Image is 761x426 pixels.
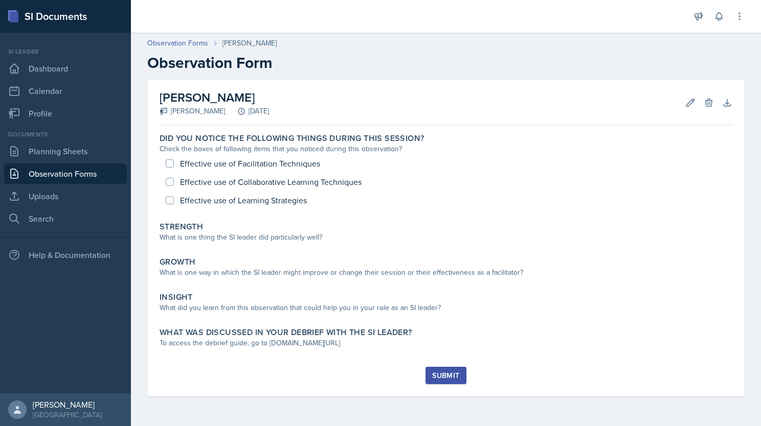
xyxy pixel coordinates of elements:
a: Uploads [4,186,127,206]
div: [PERSON_NAME] [160,106,225,116]
label: Insight [160,292,193,302]
a: Observation Forms [147,38,208,49]
label: Growth [160,257,195,267]
div: [PERSON_NAME] [33,399,102,410]
div: [GEOGRAPHIC_DATA] [33,410,102,420]
h2: [PERSON_NAME] [160,88,269,107]
h2: Observation Form [147,54,745,72]
div: What is one way in which the SI leader might improve or change their session or their effectivene... [160,267,732,278]
div: Help & Documentation [4,245,127,265]
label: Strength [160,222,203,232]
a: Planning Sheets [4,141,127,161]
a: Dashboard [4,58,127,79]
label: What was discussed in your debrief with the SI Leader? [160,327,412,338]
div: To access the debrief guide, go to [DOMAIN_NAME][URL] [160,338,732,348]
a: Profile [4,103,127,124]
div: What did you learn from this observation that could help you in your role as an SI leader? [160,302,732,313]
label: Did you notice the following things during this session? [160,133,424,144]
a: Calendar [4,81,127,101]
div: Check the boxes of following items that you noticed during this observation? [160,144,732,154]
a: Observation Forms [4,163,127,184]
a: Search [4,208,127,229]
div: Si leader [4,47,127,56]
div: What is one thing the SI leader did particularly well? [160,232,732,243]
div: [DATE] [225,106,269,116]
button: Submit [426,367,466,384]
div: [PERSON_NAME] [222,38,277,49]
div: Documents [4,130,127,139]
div: Submit [432,371,459,380]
